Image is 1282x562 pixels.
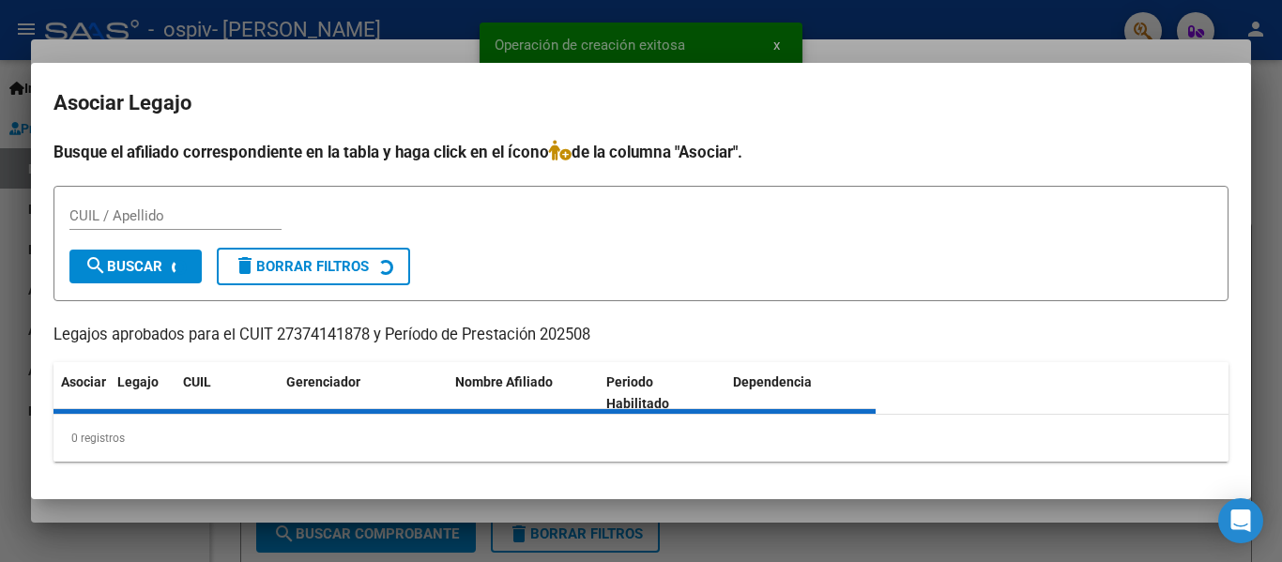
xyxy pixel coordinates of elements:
span: Gerenciador [286,374,360,389]
datatable-header-cell: Legajo [110,362,176,424]
datatable-header-cell: Dependencia [725,362,877,424]
span: Borrar Filtros [234,258,369,275]
span: Buscar [84,258,162,275]
h4: Busque el afiliado correspondiente en la tabla y haga click en el ícono de la columna "Asociar". [53,140,1229,164]
span: Asociar [61,374,106,389]
button: Borrar Filtros [217,248,410,285]
datatable-header-cell: Nombre Afiliado [448,362,599,424]
button: Buscar [69,250,202,283]
span: Periodo Habilitado [606,374,669,411]
p: Legajos aprobados para el CUIT 27374141878 y Período de Prestación 202508 [53,324,1229,347]
span: Dependencia [733,374,812,389]
datatable-header-cell: Periodo Habilitado [599,362,725,424]
div: Open Intercom Messenger [1218,498,1263,543]
span: Nombre Afiliado [455,374,553,389]
mat-icon: search [84,254,107,277]
span: CUIL [183,374,211,389]
datatable-header-cell: CUIL [176,362,279,424]
span: Legajo [117,374,159,389]
h2: Asociar Legajo [53,85,1229,121]
div: 0 registros [53,415,1229,462]
mat-icon: delete [234,254,256,277]
datatable-header-cell: Asociar [53,362,110,424]
datatable-header-cell: Gerenciador [279,362,448,424]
